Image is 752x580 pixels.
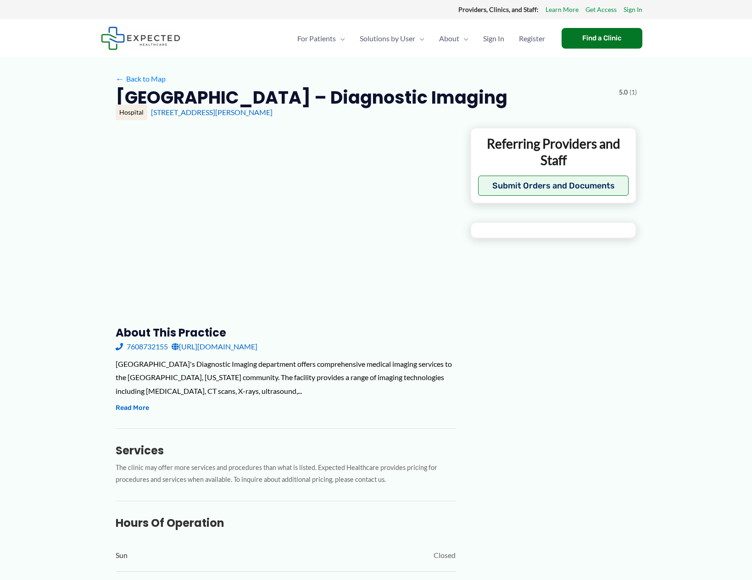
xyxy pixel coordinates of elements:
a: [STREET_ADDRESS][PERSON_NAME] [151,108,273,116]
span: (1) [629,86,637,98]
span: Menu Toggle [459,22,468,55]
a: AboutMenu Toggle [432,22,476,55]
img: Expected Healthcare Logo - side, dark font, small [101,27,180,50]
nav: Primary Site Navigation [290,22,552,55]
a: For PatientsMenu Toggle [290,22,352,55]
span: Register [519,22,545,55]
a: Solutions by UserMenu Toggle [352,22,432,55]
div: [GEOGRAPHIC_DATA]'s Diagnostic Imaging department offers comprehensive medical imaging services t... [116,357,456,398]
a: 7608732155 [116,340,168,354]
h3: Hours of Operation [116,516,456,530]
span: Closed [434,548,456,562]
span: Solutions by User [360,22,415,55]
span: Menu Toggle [336,22,345,55]
strong: Providers, Clinics, and Staff: [458,6,539,13]
a: Get Access [585,4,617,16]
h3: Services [116,443,456,458]
h2: [GEOGRAPHIC_DATA] – Diagnostic Imaging [116,86,507,109]
p: The clinic may offer more services and procedures than what is listed. Expected Healthcare provid... [116,462,456,486]
span: For Patients [297,22,336,55]
button: Submit Orders and Documents [478,176,629,196]
span: Sun [116,548,128,562]
div: Hospital [116,105,147,120]
span: Menu Toggle [415,22,424,55]
span: 5.0 [619,86,628,98]
h3: About this practice [116,326,456,340]
span: Sign In [483,22,504,55]
p: Referring Providers and Staff [478,135,629,169]
button: Read More [116,403,149,414]
span: About [439,22,459,55]
span: ← [116,74,124,83]
a: Sign In [476,22,512,55]
a: Register [512,22,552,55]
a: Learn More [546,4,579,16]
a: Sign In [624,4,642,16]
a: ←Back to Map [116,72,166,86]
a: Find a Clinic [562,28,642,49]
a: [URL][DOMAIN_NAME] [172,340,257,354]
